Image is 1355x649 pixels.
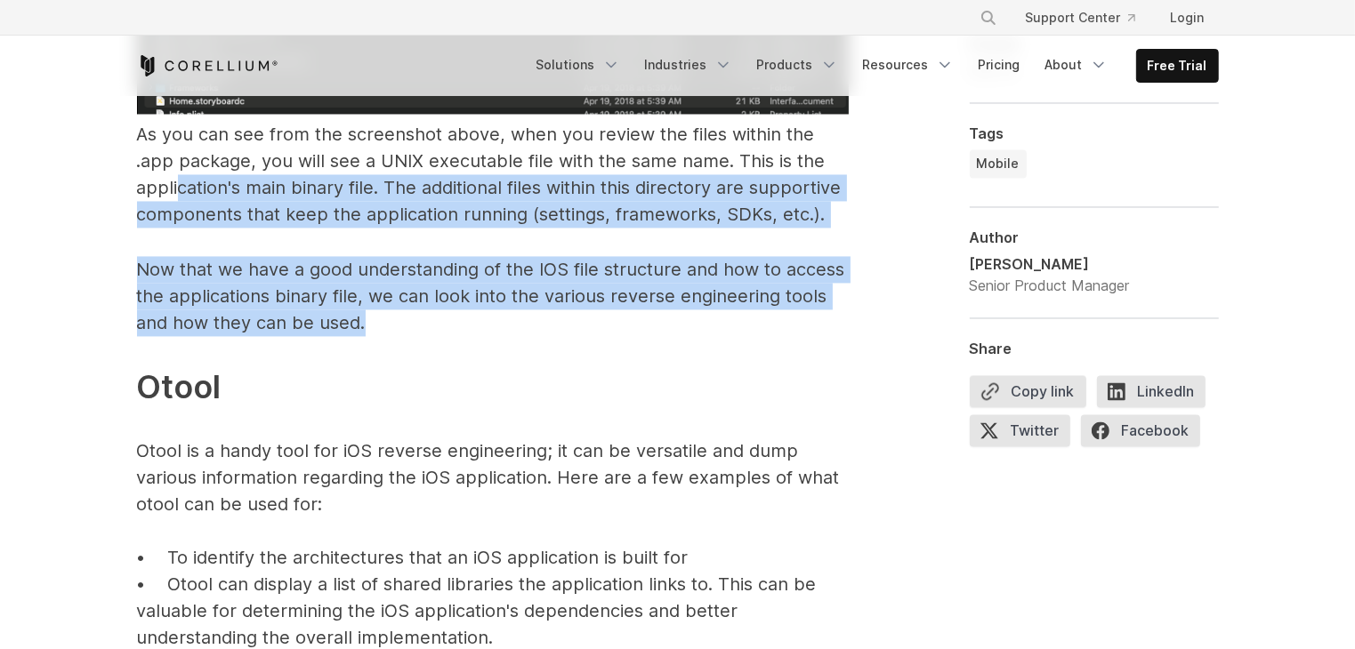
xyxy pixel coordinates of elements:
span: Facebook [1081,415,1200,447]
a: Solutions [526,49,631,81]
span: As you can see from the screenshot above, when you review the files within the .app package, you ... [137,124,842,225]
a: Pricing [968,49,1031,81]
span: Otool [137,367,222,406]
div: [PERSON_NAME] [970,254,1130,276]
button: Search [972,2,1004,34]
a: Mobile [970,150,1027,179]
div: Navigation Menu [958,2,1219,34]
a: About [1035,49,1118,81]
a: Login [1157,2,1219,34]
a: Products [746,49,849,81]
a: LinkedIn [1097,376,1216,415]
div: Share [970,341,1219,358]
span: LinkedIn [1097,376,1206,408]
a: Industries [634,49,743,81]
a: Resources [852,49,964,81]
div: Navigation Menu [526,49,1219,83]
a: Facebook [1081,415,1211,454]
div: Senior Product Manager [970,276,1130,297]
a: Corellium Home [137,55,278,76]
a: Free Trial [1137,50,1218,82]
span: Twitter [970,415,1070,447]
a: Support Center [1012,2,1149,34]
span: Mobile [977,156,1020,173]
button: Copy link [970,376,1086,408]
a: Twitter [970,415,1081,454]
div: Author [970,229,1219,247]
div: Tags [970,125,1219,143]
